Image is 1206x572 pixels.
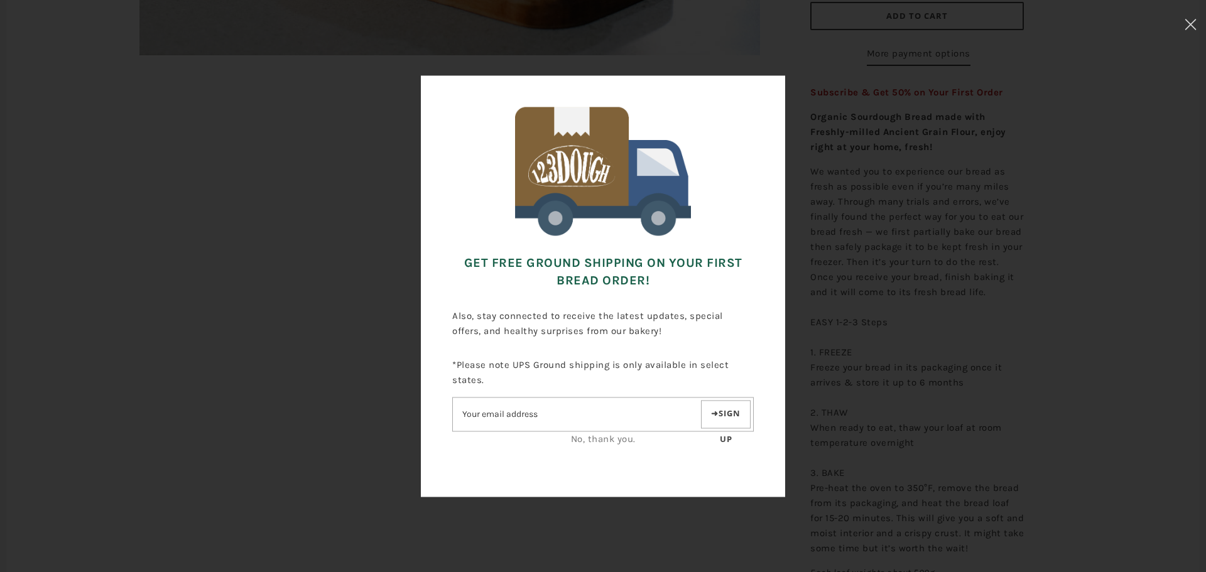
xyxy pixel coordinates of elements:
h3: Get FREE Ground Shipping on Your First Bread Order! [452,245,754,299]
div: *Please note UPS Ground shipping is only available in select states. [452,348,754,456]
input: Email address [453,403,698,425]
a: No, thank you. [571,433,636,445]
button: Sign up [701,400,751,428]
img: 123Dough Bakery Free Shipping for First Time Customers [515,107,691,235]
p: Also, stay connected to receive the latest updates, special offers, and healthy surprises from ou... [452,299,754,348]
